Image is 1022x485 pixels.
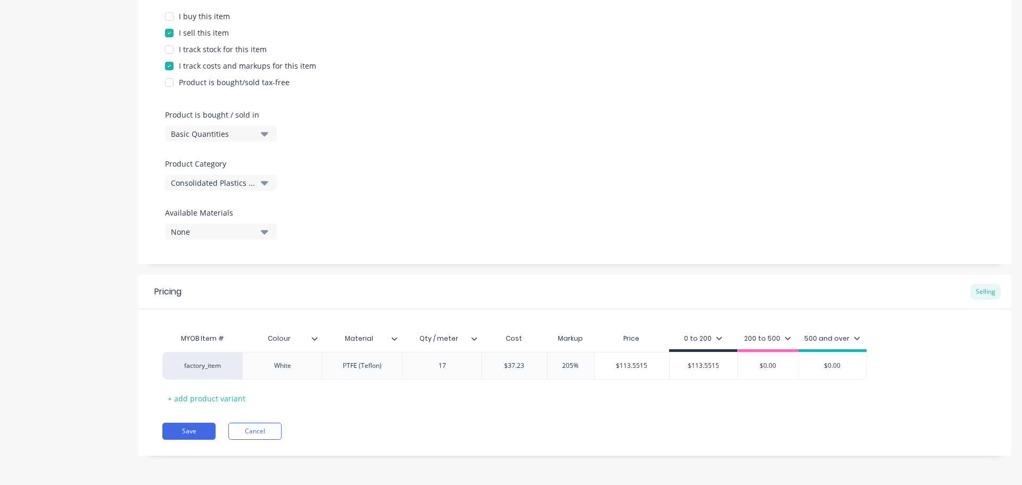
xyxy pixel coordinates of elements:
div: I track costs and markups for this item [179,60,316,71]
button: Cancel [228,423,282,440]
div: Material [322,328,402,349]
div: Colour [242,325,316,352]
div: I sell this item [179,27,229,38]
div: Qty / meter [402,328,482,349]
div: 205% [544,352,597,379]
div: $0.00 [799,352,866,379]
div: Product is bought/sold tax-free [179,77,290,88]
div: I track stock for this item [179,44,267,55]
div: 200 to 500 [744,334,791,343]
div: Selling [970,284,1001,300]
div: Basic Quantities [171,128,256,139]
div: Consolidated Plastics & Epoxy [171,177,256,188]
div: 17 [416,359,469,373]
div: $37.23 [482,352,547,379]
div: Markup [547,328,594,349]
button: Save [162,423,216,440]
div: Price [594,328,669,349]
div: Colour [242,328,322,349]
div: 500 and over [804,334,860,343]
div: + add product variant [162,390,251,407]
div: None [171,226,256,237]
label: Product is bought / sold in [165,109,271,120]
div: White [256,359,309,373]
button: Consolidated Plastics & Epoxy [165,175,277,191]
div: Pricing [154,285,182,298]
div: $0.00 [738,352,798,379]
div: factory_item [173,361,232,371]
label: Available Materials [165,207,277,218]
div: $113.5515 [595,352,669,379]
div: PTFE (Teflon) [334,359,390,373]
div: 0 to 200 [684,334,722,343]
div: Cost [482,328,547,349]
label: Product Category [165,158,271,169]
div: Qty / meter [402,325,475,352]
div: I buy this item [179,11,230,22]
div: Material [322,325,395,352]
div: $113.5515 [670,352,737,379]
button: None [165,224,277,240]
button: Basic Quantities [165,126,277,142]
div: MYOB Item # [162,328,242,349]
div: factory_itemWhitePTFE (Teflon)17$37.23205%$113.5515$113.5515$0.00$0.00 [162,352,867,380]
